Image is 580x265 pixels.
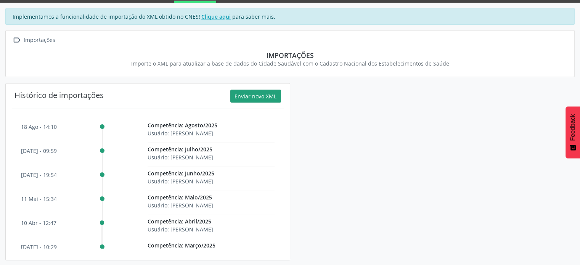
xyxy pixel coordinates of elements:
[14,90,104,103] div: Histórico de importações
[148,202,213,209] span: Usuário: [PERSON_NAME]
[21,147,57,155] p: [DATE] - 09:59
[5,8,575,25] div: Implementamos a funcionalidade de importação do XML obtido no CNES! para saber mais.
[148,145,274,153] p: Competência: Julho/2025
[148,154,213,161] span: Usuário: [PERSON_NAME]
[148,169,274,177] p: Competência: Junho/2025
[566,106,580,158] button: Feedback - Mostrar pesquisa
[148,130,213,137] span: Usuário: [PERSON_NAME]
[16,59,564,67] div: Importe o XML para atualizar a base de dados do Cidade Saudável com o Cadastro Nacional dos Estab...
[16,51,564,59] div: Importações
[148,217,274,225] p: Competência: Abril/2025
[11,35,56,46] a:  Importações
[11,35,22,46] i: 
[22,35,56,46] div: Importações
[21,243,57,251] p: [DATE] - 10:29
[148,121,274,129] p: Competência: Agosto/2025
[230,90,281,103] button: Enviar novo XML
[200,13,232,21] a: Clique aqui
[148,178,213,185] span: Usuário: [PERSON_NAME]
[148,226,213,233] span: Usuário: [PERSON_NAME]
[21,195,57,203] p: 11 mai - 15:34
[21,123,57,131] p: 18 ago - 14:10
[21,219,56,227] p: 10 abr - 12:47
[21,171,57,179] p: [DATE] - 19:54
[148,193,274,201] p: Competência: Maio/2025
[148,241,274,249] p: Competência: Março/2025
[201,13,231,20] u: Clique aqui
[569,114,576,141] span: Feedback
